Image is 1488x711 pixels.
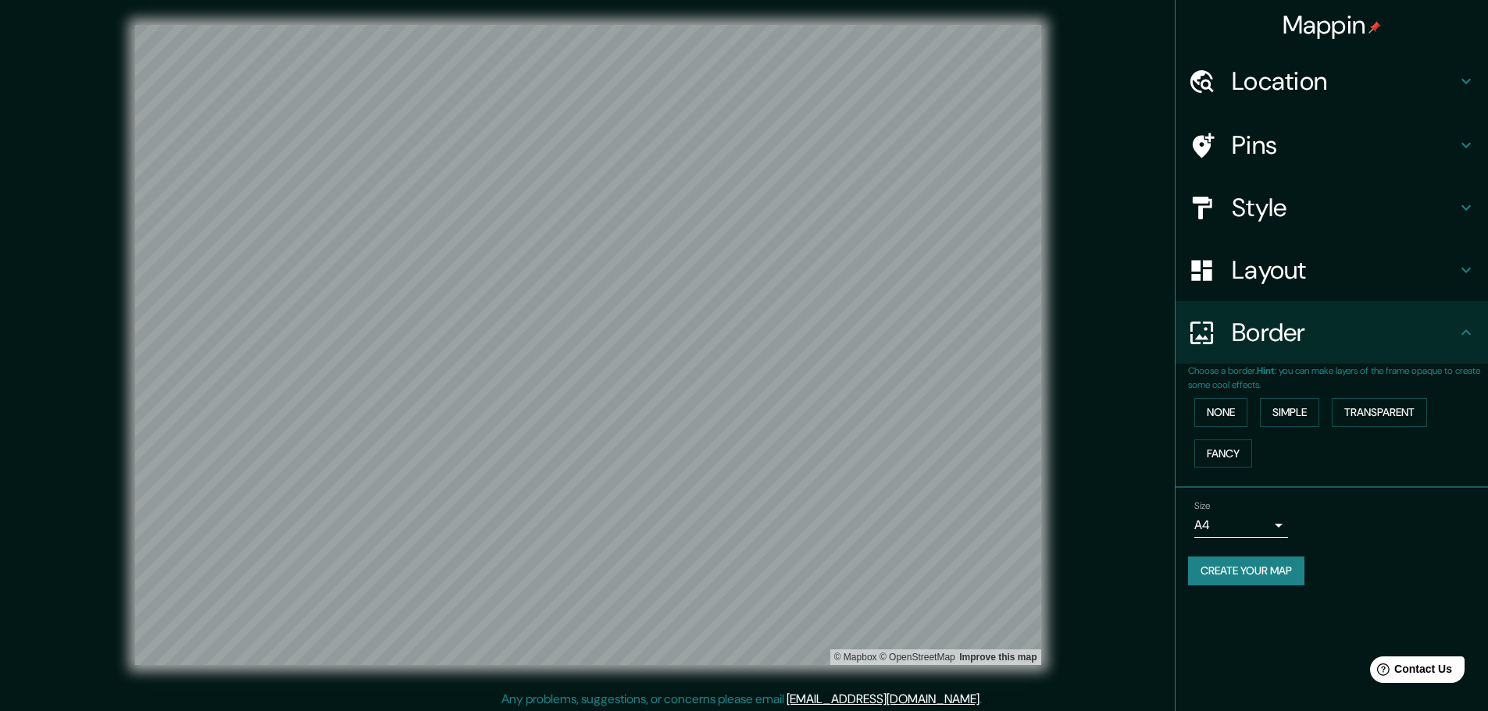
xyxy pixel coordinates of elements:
div: . [984,690,987,709]
a: OpenStreetMap [880,652,955,663]
img: pin-icon.png [1368,21,1381,34]
div: Pins [1176,114,1488,176]
div: Border [1176,301,1488,364]
button: Simple [1260,398,1319,427]
div: Location [1176,50,1488,112]
p: Any problems, suggestions, or concerns please email . [501,690,982,709]
p: Choose a border. : you can make layers of the frame opaque to create some cool effects. [1188,364,1488,392]
h4: Layout [1232,254,1457,286]
label: Size [1194,499,1211,513]
h4: Style [1232,192,1457,223]
div: Layout [1176,239,1488,301]
button: Fancy [1194,439,1252,468]
h4: Border [1232,317,1457,348]
button: Transparent [1332,398,1427,427]
canvas: Map [135,25,1041,665]
h4: Mappin [1283,9,1382,41]
div: A4 [1194,513,1288,538]
h4: Pins [1232,130,1457,161]
button: Create your map [1188,556,1304,585]
iframe: Help widget launcher [1349,650,1471,694]
a: Mapbox [834,652,877,663]
b: Hint [1257,364,1275,377]
h4: Location [1232,66,1457,97]
a: [EMAIL_ADDRESS][DOMAIN_NAME] [787,691,980,707]
button: None [1194,398,1247,427]
div: . [982,690,984,709]
div: Style [1176,176,1488,239]
a: Map feedback [959,652,1037,663]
